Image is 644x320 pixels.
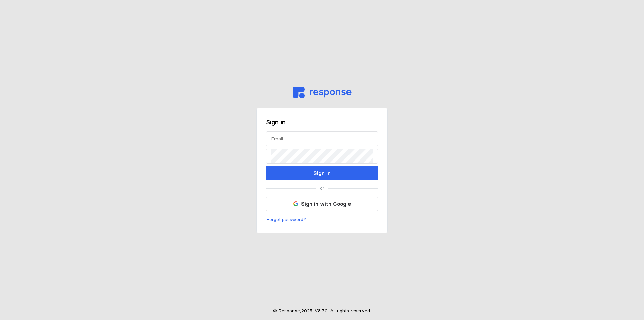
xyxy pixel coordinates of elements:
p: Sign in with Google [301,200,351,208]
p: Forgot password? [266,216,306,223]
button: Sign In [266,166,378,180]
img: svg%3e [293,87,352,98]
button: Forgot password? [266,216,306,224]
p: Sign In [313,169,331,177]
img: svg%3e [293,201,298,206]
button: Sign in with Google [266,197,378,211]
h3: Sign in [266,118,378,127]
p: © Response, 2025 . V 8.7.0 . All rights reserved. [273,307,371,315]
input: Email [271,132,373,146]
p: or [320,185,324,192]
